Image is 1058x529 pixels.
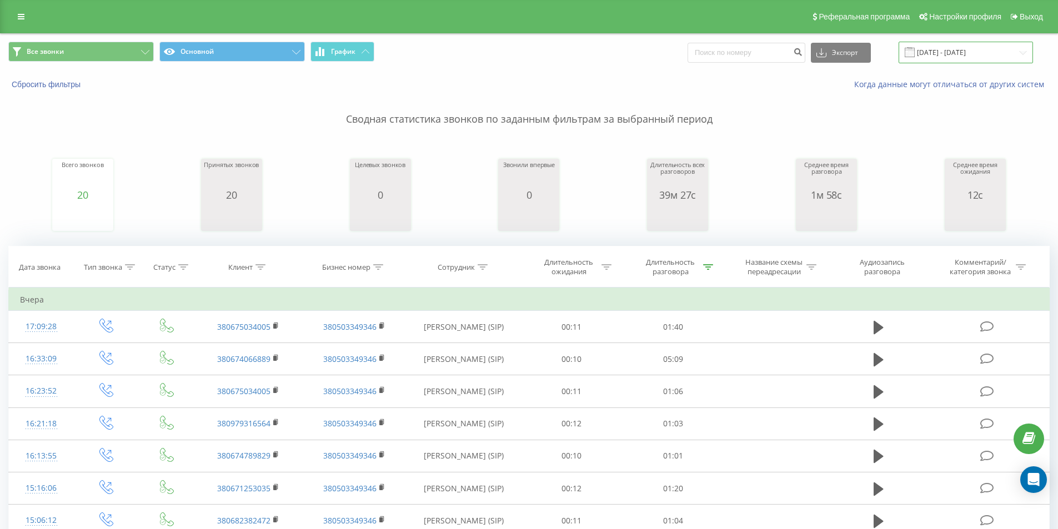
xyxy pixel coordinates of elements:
div: 15:16:06 [20,477,63,499]
div: Дата звонка [19,263,61,272]
td: [PERSON_NAME] (SIP) [407,440,521,472]
button: Основной [159,42,305,62]
td: 00:12 [521,472,623,505]
input: Поиск по номеру [688,43,805,63]
div: 1м 58с [799,189,854,200]
div: Бизнес номер [322,263,370,272]
div: 0 [503,189,555,200]
div: Всего звонков [62,162,104,189]
a: 380503349346 [323,386,377,396]
div: Тип звонка [84,263,122,272]
span: Настройки профиля [929,12,1001,21]
a: 380675034005 [217,386,270,396]
a: 380674066889 [217,354,270,364]
a: 380503349346 [323,354,377,364]
a: 380979316564 [217,418,270,429]
div: 16:21:18 [20,413,63,435]
div: 17:09:28 [20,316,63,337]
span: Выход [1020,12,1043,21]
div: Среднее время ожидания [947,162,1003,189]
td: [PERSON_NAME] (SIP) [407,407,521,440]
td: [PERSON_NAME] (SIP) [407,472,521,505]
div: Среднее время разговора [799,162,854,189]
div: 39м 27с [650,189,705,200]
div: 16:13:55 [20,445,63,467]
a: 380503349346 [323,450,377,461]
div: Статус [153,263,176,272]
div: 16:33:09 [20,348,63,370]
div: Клиент [228,263,253,272]
div: 16:23:52 [20,380,63,402]
td: 01:03 [623,407,724,440]
td: 00:10 [521,440,623,472]
a: 380671253035 [217,483,270,493]
div: 0 [355,189,405,200]
p: Сводная статистика звонков по заданным фильтрам за выбранный период [8,90,1050,127]
td: 00:11 [521,375,623,407]
div: Комментарий/категория звонка [948,258,1013,276]
div: Длительность ожидания [539,258,599,276]
button: Сбросить фильтры [8,79,86,89]
td: 00:10 [521,343,623,375]
a: 380674789829 [217,450,270,461]
td: 01:01 [623,440,724,472]
td: [PERSON_NAME] (SIP) [407,375,521,407]
button: Экспорт [811,43,871,63]
div: 12с [947,189,1003,200]
div: Звонили впервые [503,162,555,189]
div: Аудиозапись разговора [846,258,918,276]
div: Название схемы переадресации [744,258,804,276]
span: Все звонки [27,47,64,56]
td: Вчера [9,289,1050,311]
a: 380682382472 [217,515,270,526]
td: [PERSON_NAME] (SIP) [407,311,521,343]
td: 05:09 [623,343,724,375]
td: 00:11 [521,311,623,343]
div: Сотрудник [438,263,475,272]
div: Целевых звонков [355,162,405,189]
td: 01:06 [623,375,724,407]
span: График [331,48,355,56]
div: 20 [204,189,259,200]
td: 01:40 [623,311,724,343]
span: Реферальная программа [819,12,910,21]
button: График [310,42,374,62]
td: 01:20 [623,472,724,505]
div: 20 [62,189,104,200]
button: Все звонки [8,42,154,62]
div: Принятых звонков [204,162,259,189]
td: [PERSON_NAME] (SIP) [407,343,521,375]
a: 380503349346 [323,483,377,493]
a: 380503349346 [323,321,377,332]
div: Open Intercom Messenger [1020,466,1047,493]
div: Длительность всех разговоров [650,162,705,189]
a: 380503349346 [323,515,377,526]
td: 00:12 [521,407,623,440]
a: 380503349346 [323,418,377,429]
a: Когда данные могут отличаться от других систем [854,79,1050,89]
a: 380675034005 [217,321,270,332]
div: Длительность разговора [641,258,700,276]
